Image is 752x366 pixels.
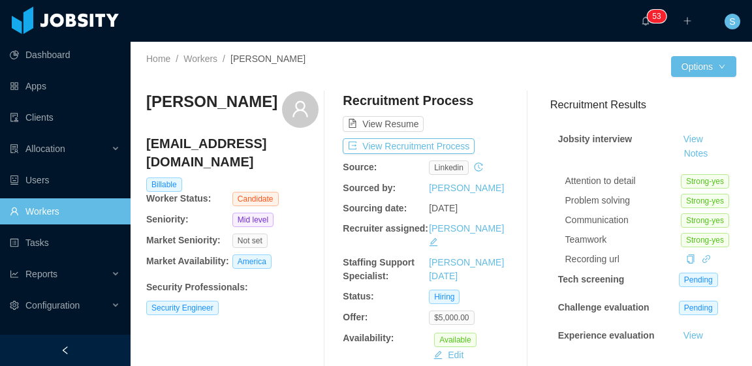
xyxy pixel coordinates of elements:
[10,269,19,279] i: icon: line-chart
[686,254,695,264] i: icon: copy
[429,183,504,193] a: [PERSON_NAME]
[146,301,219,315] span: Security Engineer
[232,213,274,227] span: Mid level
[679,330,708,341] a: View
[343,138,475,154] button: icon: exportView Recruitment Process
[10,73,120,99] a: icon: appstoreApps
[232,254,272,269] span: America
[10,301,19,310] i: icon: setting
[702,254,711,264] a: icon: link
[176,53,178,64] span: /
[729,14,735,29] span: S
[652,10,657,23] p: 5
[146,193,211,204] b: Worker Status:
[146,282,248,292] b: Security Professionals :
[343,333,394,343] b: Availability:
[146,134,319,171] h4: [EMAIL_ADDRESS][DOMAIN_NAME]
[25,300,80,311] span: Configuration
[343,116,424,132] button: icon: file-textView Resume
[550,97,736,113] h3: Recruitment Results
[230,53,305,64] span: [PERSON_NAME]
[565,252,681,266] div: Recording url
[146,177,182,192] span: Billable
[681,213,729,228] span: Strong-yes
[679,146,713,162] button: Notes
[343,291,373,301] b: Status:
[686,252,695,266] div: Copy
[558,330,655,341] strong: Experience evaluation
[10,198,120,224] a: icon: userWorkers
[679,343,713,358] button: Notes
[10,104,120,130] a: icon: auditClients
[429,223,504,234] a: [PERSON_NAME]
[291,100,309,118] i: icon: user
[232,192,279,206] span: Candidate
[429,311,474,325] span: $5,000.00
[146,214,189,224] b: Seniority:
[671,56,736,77] button: Optionsicon: down
[641,16,650,25] i: icon: bell
[343,223,428,234] b: Recruiter assigned:
[25,269,57,279] span: Reports
[146,235,221,245] b: Market Seniority:
[25,144,65,154] span: Allocation
[429,160,469,175] span: linkedin
[343,183,396,193] b: Sourced by:
[429,203,458,213] span: [DATE]
[343,141,475,151] a: icon: exportView Recruitment Process
[428,347,469,363] button: icon: editEdit
[679,134,708,144] a: View
[146,91,277,112] h3: [PERSON_NAME]
[429,237,438,247] i: icon: edit
[10,42,120,68] a: icon: pie-chartDashboard
[683,16,692,25] i: icon: plus
[558,274,625,284] strong: Tech screening
[343,119,424,129] a: icon: file-textView Resume
[681,194,729,208] span: Strong-yes
[429,290,460,304] span: Hiring
[146,53,170,64] a: Home
[565,233,681,247] div: Teamwork
[681,174,729,189] span: Strong-yes
[657,10,661,23] p: 3
[565,213,681,227] div: Communication
[232,234,268,248] span: Not set
[429,257,504,281] a: [PERSON_NAME][DATE]
[10,167,120,193] a: icon: robotUsers
[679,301,718,315] span: Pending
[343,162,377,172] b: Source:
[183,53,217,64] a: Workers
[146,256,229,266] b: Market Availability:
[565,194,681,207] div: Problem solving
[474,162,483,172] i: icon: history
[702,254,711,264] i: icon: link
[343,312,368,322] b: Offer:
[223,53,225,64] span: /
[558,134,633,144] strong: Jobsity interview
[343,257,415,281] b: Staffing Support Specialist:
[681,233,729,247] span: Strong-yes
[565,174,681,188] div: Attention to detail
[10,144,19,153] i: icon: solution
[343,203,407,213] b: Sourcing date:
[10,230,120,256] a: icon: profileTasks
[679,273,718,287] span: Pending
[558,302,650,313] strong: Challenge evaluation
[647,10,666,23] sup: 53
